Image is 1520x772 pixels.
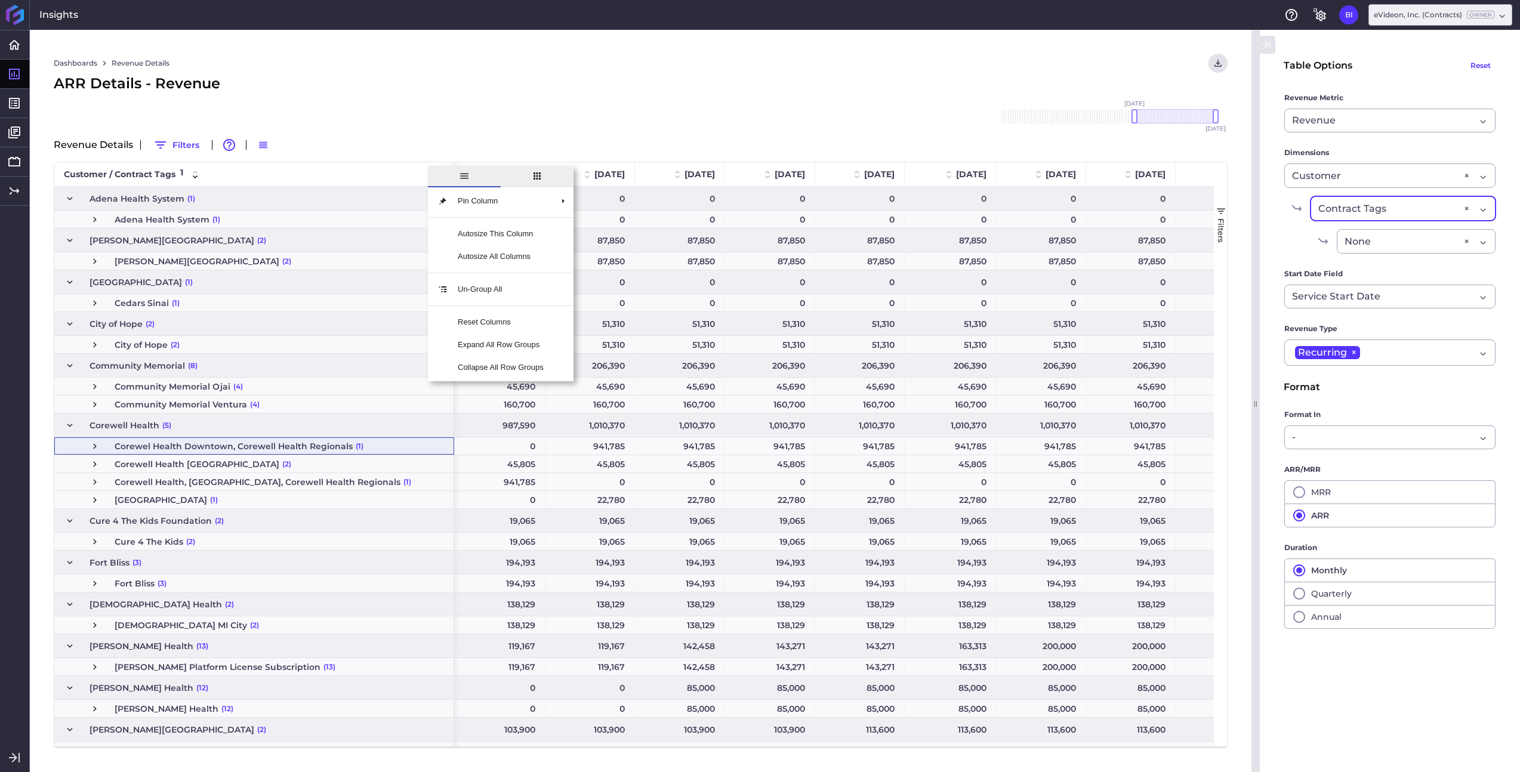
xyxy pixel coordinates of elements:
[997,294,1086,311] div: 0
[905,252,997,270] div: 87,850
[725,413,815,437] div: 1,010,370
[997,312,1086,335] div: 51,310
[1086,473,1176,490] div: 0
[1086,592,1176,616] div: 138,129
[54,473,454,491] div: Press SPACE to select this row.
[545,187,635,210] div: 0
[815,616,905,634] div: 138,129
[1176,187,1267,210] div: 0
[997,187,1086,210] div: 0
[905,533,997,550] div: 19,065
[1464,168,1469,183] div: ×
[454,742,545,759] div: 103,900
[545,378,635,395] div: 45,690
[454,509,545,532] div: 19,065
[1176,551,1267,574] div: 194,193
[1311,5,1330,24] button: General Settings
[905,336,997,353] div: 51,310
[725,509,815,532] div: 19,065
[725,211,815,228] div: 0
[1176,676,1267,699] div: 110,000
[1284,163,1496,188] div: Dropdown select
[1347,346,1360,359] span: ×
[997,211,1086,228] div: 0
[1216,218,1226,243] span: Filters
[545,396,635,413] div: 160,700
[545,336,635,353] div: 51,310
[725,187,815,210] div: 0
[428,166,501,187] span: general
[54,509,454,533] div: Press SPACE to select this row.
[635,187,725,210] div: 0
[905,396,997,413] div: 160,700
[54,58,97,69] a: Dashboards
[545,551,635,574] div: 194,193
[905,491,997,508] div: 22,780
[54,592,454,616] div: Press SPACE to select this row.
[997,551,1086,574] div: 194,193
[725,676,815,699] div: 85,000
[545,228,635,252] div: 87,850
[725,437,815,455] div: 941,785
[725,270,815,294] div: 0
[905,658,997,675] div: 163,313
[545,700,635,717] div: 0
[1086,437,1176,455] div: 941,785
[1086,312,1176,335] div: 51,310
[54,252,454,270] div: Press SPACE to select this row.
[635,396,725,413] div: 160,700
[1086,658,1176,675] div: 200,000
[454,473,545,490] div: 941,785
[725,336,815,353] div: 51,310
[1086,700,1176,717] div: 85,000
[725,455,815,473] div: 45,805
[997,491,1086,508] div: 22,780
[54,491,454,509] div: Press SPACE to select this row.
[454,413,545,437] div: 987,590
[54,211,454,228] div: Press SPACE to select this row.
[1176,616,1267,634] div: 138,129
[1176,378,1267,395] div: 45,690
[448,278,553,301] span: Un-Group All
[54,413,454,437] div: Press SPACE to select this row.
[725,354,815,377] div: 206,390
[635,252,725,270] div: 87,850
[454,551,545,574] div: 194,193
[905,634,997,657] div: 163,313
[905,413,997,437] div: 1,010,370
[54,228,454,252] div: Press SPACE to select this row.
[635,312,725,335] div: 51,310
[905,676,997,699] div: 85,000
[997,700,1086,717] div: 85,000
[1086,575,1176,592] div: 194,193
[725,616,815,634] div: 138,129
[54,700,454,718] div: Press SPACE to select this row.
[448,356,553,379] span: Collapse All Row Groups
[1176,455,1267,473] div: 45,805
[997,473,1086,490] div: 0
[997,592,1086,616] div: 138,129
[1464,234,1469,249] div: ×
[454,455,545,473] div: 45,805
[1284,558,1496,582] button: Monthly
[725,533,815,550] div: 19,065
[635,575,725,592] div: 194,193
[635,700,725,717] div: 85,000
[454,676,545,699] div: 0
[1284,605,1496,629] button: Annual
[1176,211,1267,228] div: 0
[1086,491,1176,508] div: 22,780
[454,533,545,550] div: 19,065
[54,551,454,575] div: Press SPACE to select this row.
[545,211,635,228] div: 0
[448,333,553,356] span: Expand All Row Groups
[545,634,635,657] div: 119,167
[635,491,725,508] div: 22,780
[815,455,905,473] div: 45,805
[815,211,905,228] div: 0
[1086,455,1176,473] div: 45,805
[545,252,635,270] div: 87,850
[1298,346,1347,359] span: Recurring
[997,634,1086,657] div: 200,000
[1086,718,1176,741] div: 113,600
